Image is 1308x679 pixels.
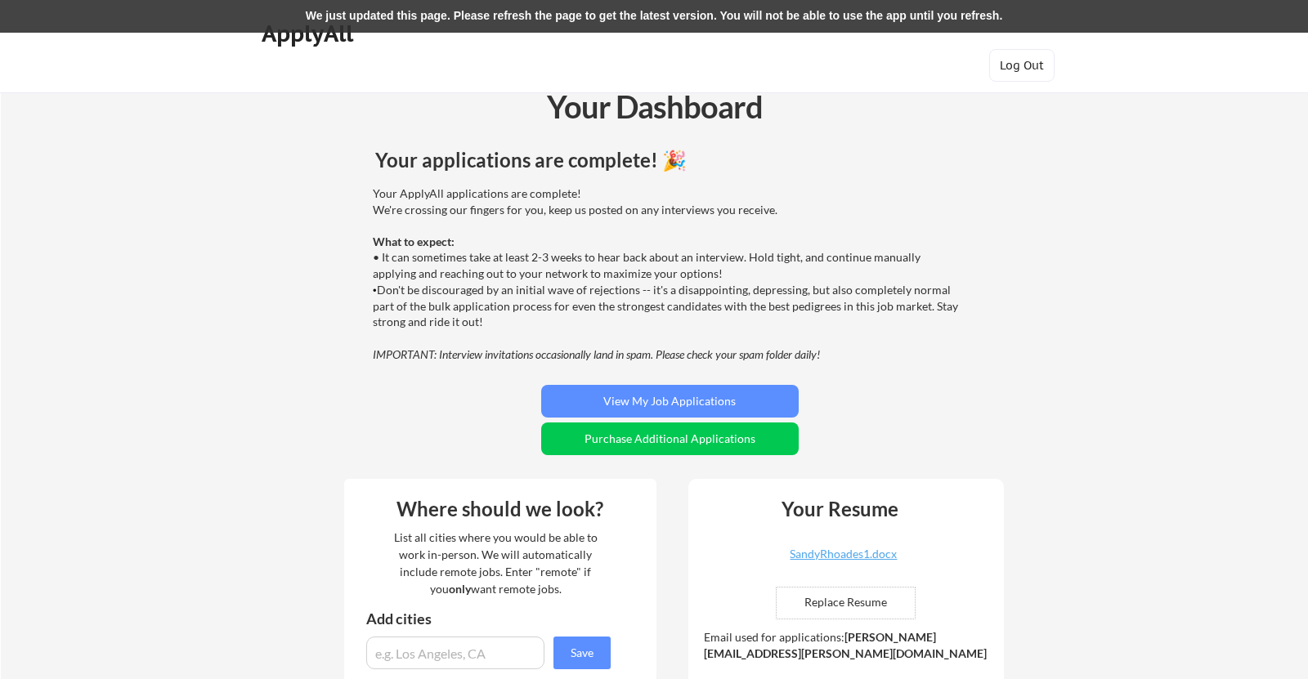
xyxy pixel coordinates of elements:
strong: only [449,582,471,596]
div: Your Dashboard [2,83,1308,130]
div: Your Resume [759,499,921,519]
div: ApplyAll [262,20,358,47]
button: View My Job Applications [541,385,799,418]
button: Save [553,637,611,669]
a: SandyRhoades1.docx [746,548,941,574]
div: SandyRhoades1.docx [746,548,941,560]
div: Your applications are complete! 🎉 [375,150,965,170]
font: • [373,284,377,297]
div: List all cities where you would be able to work in-person. We will automatically include remote j... [383,529,608,597]
button: Log Out [989,49,1055,82]
input: e.g. Los Angeles, CA [366,637,544,669]
div: Your ApplyAll applications are complete! We're crossing our fingers for you, keep us posted on an... [373,185,962,362]
strong: [PERSON_NAME][EMAIL_ADDRESS][PERSON_NAME][DOMAIN_NAME] [704,630,987,660]
div: Add cities [366,611,615,626]
div: Where should we look? [348,499,652,519]
strong: What to expect: [373,235,455,248]
em: IMPORTANT: Interview invitations occasionally land in spam. Please check your spam folder daily! [373,347,820,361]
button: Purchase Additional Applications [541,422,799,455]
